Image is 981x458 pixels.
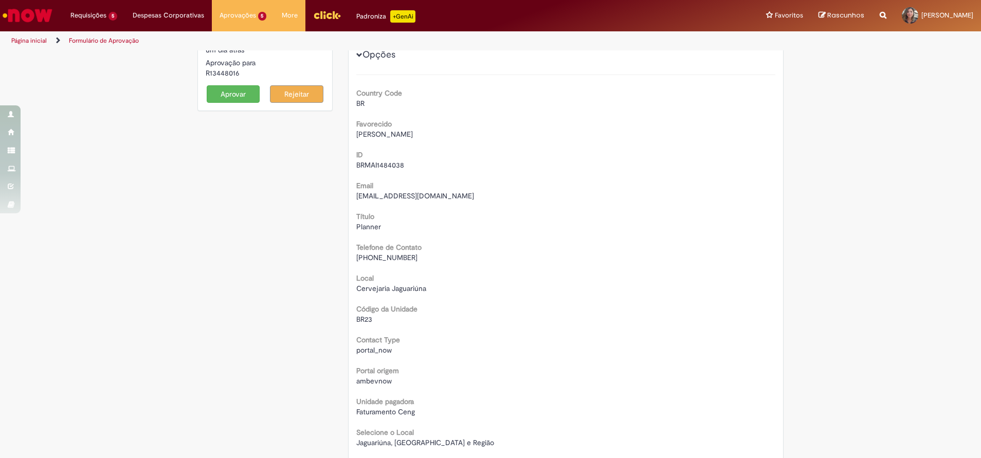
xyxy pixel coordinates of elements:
b: Portal origem [356,366,399,375]
b: Unidade pagadora [356,397,414,406]
a: Rascunhos [819,11,864,21]
span: Cervejaria Jaguariúna [356,284,426,293]
div: R13448016 [206,68,324,78]
span: More [282,10,298,21]
div: 26/08/2025 11:57:21 [206,45,324,55]
span: portal_now [356,345,392,355]
span: 5 [108,12,117,21]
time: 26/08/2025 11:57:21 [206,45,244,54]
span: Faturamento Ceng [356,407,415,416]
b: Telefone de Contato [356,243,422,252]
span: [PERSON_NAME] [356,130,413,139]
a: Formulário de Aprovação [69,36,139,45]
b: Selecione o Local [356,428,414,437]
span: BRMAI1484038 [356,160,404,170]
span: Requisições [70,10,106,21]
span: Despesas Corporativas [133,10,204,21]
b: Email [356,181,373,190]
button: Aprovar [207,85,260,103]
b: Contact Type [356,335,400,344]
span: BR [356,99,365,108]
span: ambevnow [356,376,392,386]
span: BR23 [356,315,372,324]
b: ID [356,150,363,159]
span: [EMAIL_ADDRESS][DOMAIN_NAME] [356,191,474,200]
span: Aprovações [220,10,256,21]
span: [PHONE_NUMBER] [356,253,417,262]
img: ServiceNow [1,5,54,26]
b: Local [356,273,374,283]
label: Aprovação para [206,58,256,68]
span: Jaguariúna, [GEOGRAPHIC_DATA] e Região [356,438,494,447]
button: Rejeitar [270,85,323,103]
a: Página inicial [11,36,47,45]
span: Rascunhos [827,10,864,20]
img: click_logo_yellow_360x200.png [313,7,341,23]
span: Planner [356,222,381,231]
span: Favoritos [775,10,803,21]
span: 5 [258,12,267,21]
ul: Trilhas de página [8,31,646,50]
span: [PERSON_NAME] [921,11,973,20]
b: Favorecido [356,119,392,129]
b: Country Code [356,88,402,98]
b: Título [356,212,374,221]
b: Código da Unidade [356,304,417,314]
span: um dia atrás [206,45,244,54]
p: +GenAi [390,10,415,23]
div: Padroniza [356,10,415,23]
